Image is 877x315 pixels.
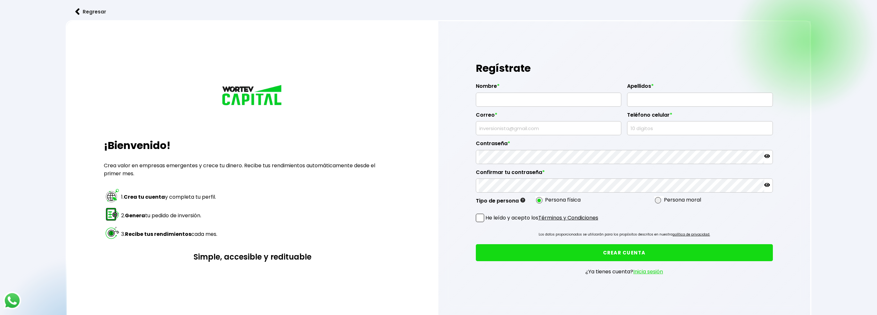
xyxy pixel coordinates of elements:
p: ¿Ya tienes cuenta? [585,268,663,276]
label: Persona moral [664,196,701,204]
a: Términos y Condiciones [538,214,598,221]
strong: Crea tu cuenta [124,193,165,201]
p: He leído y acepto los [485,214,598,222]
label: Persona física [545,196,581,204]
input: inversionista@gmail.com [479,121,618,135]
label: Nombre [476,83,621,93]
img: logos_whatsapp-icon.242b2217.svg [3,292,21,310]
td: 1. y completa tu perfil. [121,188,218,206]
p: Los datos proporcionados se utilizarán para los propósitos descritos en nuestra [539,231,710,238]
button: Regresar [66,3,116,20]
p: Crea valor en empresas emergentes y crece tu dinero. Recibe tus rendimientos automáticamente desd... [104,162,401,178]
img: paso 2 [105,207,120,222]
strong: Genera [125,212,145,219]
label: Apellidos [627,83,773,93]
a: política de privacidad. [673,232,710,237]
img: logo_wortev_capital [220,84,285,108]
label: Confirmar tu contraseña [476,169,773,179]
h2: ¡Bienvenido! [104,138,401,153]
td: 2. tu pedido de inversión. [121,206,218,224]
label: Contraseña [476,140,773,150]
label: Tipo de persona [476,198,525,207]
h3: Simple, accesible y redituable [104,251,401,262]
img: paso 3 [105,225,120,240]
img: paso 1 [105,188,120,203]
strong: Recibe tus rendimientos [125,230,191,238]
img: flecha izquierda [75,8,80,15]
a: flecha izquierdaRegresar [66,3,811,20]
img: gfR76cHglkPwleuBLjWdxeZVvX9Wp6JBDmjRYY8JYDQn16A2ICN00zLTgIroGa6qie5tIuWH7V3AapTKqzv+oMZsGfMUqL5JM... [520,198,525,203]
a: Inicia sesión [633,268,663,275]
label: Teléfono celular [627,112,773,121]
button: CREAR CUENTA [476,244,773,261]
label: Correo [476,112,621,121]
h1: Regístrate [476,59,773,78]
input: 10 dígitos [630,121,770,135]
td: 3. cada mes. [121,225,218,243]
